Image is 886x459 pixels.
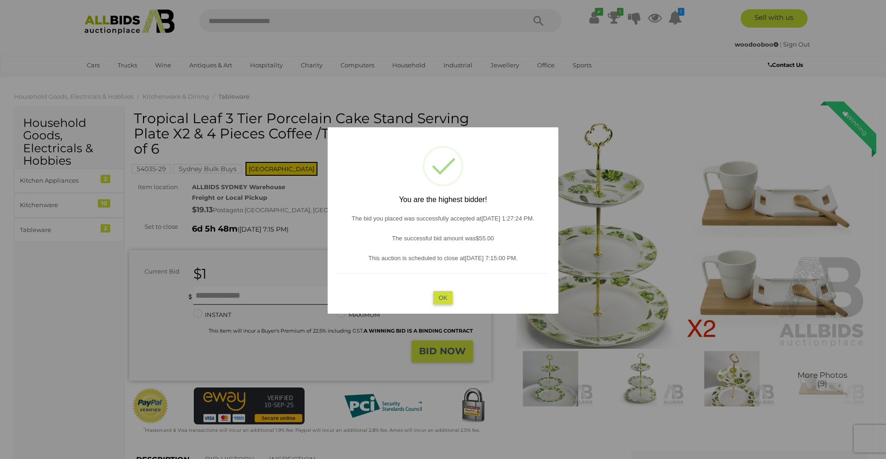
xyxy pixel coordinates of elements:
[465,255,516,262] span: [DATE] 7:15:00 PM
[337,253,549,263] p: This auction is scheduled to close at .
[337,196,549,204] h2: You are the highest bidder!
[337,232,549,243] p: The successful bid amount was
[433,291,453,304] button: OK
[481,215,533,221] span: [DATE] 1:27:24 PM
[476,234,494,241] span: $55.00
[337,213,549,223] p: The bid you placed was successfully accepted at .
